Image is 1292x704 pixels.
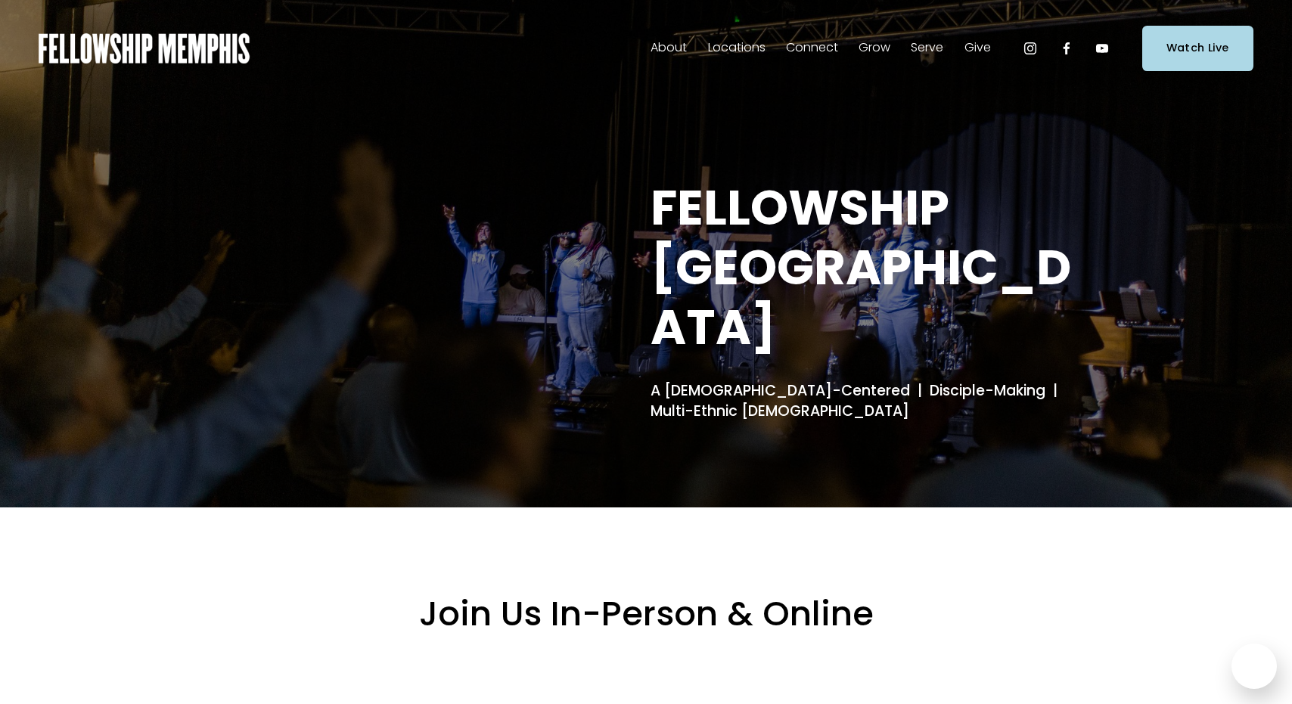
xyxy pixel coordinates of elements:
a: folder dropdown [911,36,943,60]
span: Connect [786,37,838,59]
span: Serve [911,37,943,59]
a: Watch Live [1142,26,1253,70]
a: folder dropdown [651,36,687,60]
a: folder dropdown [859,36,890,60]
a: Instagram [1023,41,1038,56]
a: Facebook [1059,41,1074,56]
a: YouTube [1095,41,1110,56]
strong: FELLOWSHIP [GEOGRAPHIC_DATA] [651,174,1071,361]
span: Locations [708,37,766,59]
h2: Join Us In-Person & Online [192,592,1100,636]
span: Give [964,37,991,59]
a: folder dropdown [964,36,991,60]
img: Fellowship Memphis [39,33,250,64]
a: folder dropdown [786,36,838,60]
h4: A [DEMOGRAPHIC_DATA]-Centered | Disciple-Making | Multi-Ethnic [DEMOGRAPHIC_DATA] [651,381,1100,421]
a: folder dropdown [708,36,766,60]
span: Grow [859,37,890,59]
span: About [651,37,687,59]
